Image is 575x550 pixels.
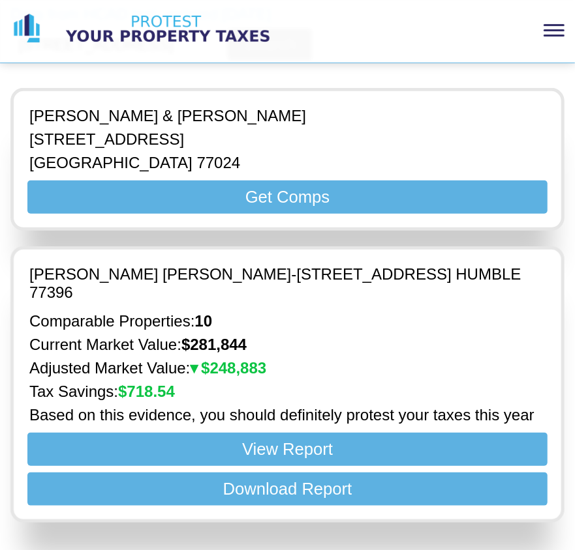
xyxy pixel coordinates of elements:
strong: 10 [194,312,212,330]
button: Get Comps [27,181,548,214]
p: [PERSON_NAME] [PERSON_NAME] - [STREET_ADDRESS] HUMBLE 77396 [29,265,546,302]
p: Adjusted Market Value: [29,359,546,377]
img: logo [10,12,43,45]
p: Comparable Properties: [29,312,546,330]
p: Based on this evidence, you should definitely protest your taxes this year [29,406,546,424]
strong: $ 281,844 [181,336,247,353]
strong: $ 718.54 [118,383,175,400]
p: Tax Savings: [29,383,546,401]
a: logo logo text [10,12,282,45]
button: View Report [27,433,548,466]
p: [GEOGRAPHIC_DATA] 77024 [29,154,306,172]
p: Current Market Value: [29,336,546,354]
img: logo text [54,12,282,45]
p: [STREET_ADDRESS] [29,130,306,149]
strong: $ 248,883 [190,359,266,377]
p: [PERSON_NAME] & [PERSON_NAME] [29,107,306,125]
button: Download Report [27,472,548,506]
